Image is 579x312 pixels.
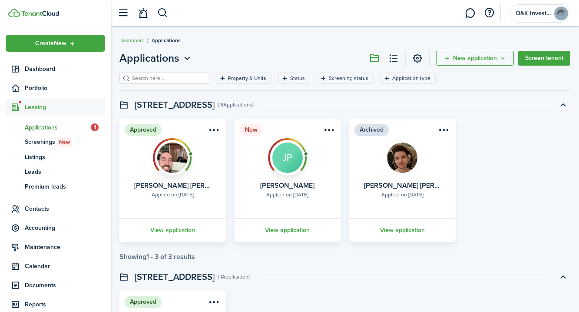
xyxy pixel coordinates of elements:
a: Dashboard [119,37,145,44]
button: Open menu [321,126,335,137]
span: Applications [119,50,179,66]
a: Messaging [462,2,478,24]
filter-tag: Open filter [216,73,271,84]
card-title: [PERSON_NAME] [PERSON_NAME] [364,182,440,189]
span: Contacts [25,204,105,213]
span: Accounting [25,223,105,232]
span: New application [453,55,497,61]
span: D&K Invest LLC [516,10,551,17]
button: Search [157,6,168,20]
button: Toggle accordion [556,97,570,112]
a: View application [348,218,457,242]
status: Approved [125,296,162,308]
button: Open menu [6,35,105,52]
a: Notifications [135,2,151,24]
button: Open menu [207,298,221,309]
card-title: [PERSON_NAME] [260,182,314,189]
img: Austin Allen Leroy Bacon [387,143,417,173]
button: Open menu [436,51,514,66]
button: Open menu [207,126,221,137]
span: Listings [25,153,105,162]
span: Screenings [25,137,105,147]
filter-tag-label: Screening status [329,74,368,82]
img: TenantCloud [8,9,20,17]
filter-tag-label: Application type [392,74,430,82]
filter-tag-label: Status [290,74,305,82]
swimlane-subtitle: ( 3 Applications ) [218,101,254,109]
span: Premium leads [25,182,105,191]
img: Screening [153,138,192,171]
span: New [59,138,70,146]
div: Applied on [DATE] [266,191,308,199]
span: Leasing [25,103,105,112]
swimlane-title: [STREET_ADDRESS] [135,270,215,283]
application-list-swimlane-item: Toggle accordion [119,119,570,261]
span: Portfolio [25,83,105,93]
button: Toggle accordion [556,269,570,284]
span: Create New [35,40,66,46]
button: New application [436,51,514,66]
status: Approved [125,124,162,136]
filter-tag: Open filter [278,73,310,84]
span: Leads [25,167,105,176]
a: Dashboard [6,60,105,77]
swimlane-title: [STREET_ADDRESS] [135,98,215,111]
card-title: [PERSON_NAME] [PERSON_NAME] [134,182,211,189]
div: Applied on [DATE] [152,191,194,199]
img: TenantCloud [21,11,59,16]
pagination-page-total: 1 - 3 of 3 [146,252,172,262]
status: New [240,124,263,136]
a: Screen tenant [518,51,570,66]
swimlane-subtitle: ( 1 Application ) [218,273,250,281]
span: Applications [25,123,91,132]
a: Leads [6,164,105,179]
span: Dashboard [25,64,105,73]
div: Showing results [119,253,195,261]
a: View application [233,218,342,242]
input: Search here... [130,74,206,83]
span: Applications [152,37,181,44]
a: View application [118,218,227,242]
status: Archived [354,124,389,136]
a: Listings [6,149,105,164]
button: Open menu [119,50,193,66]
a: Premium leads [6,179,105,194]
span: Reports [25,300,105,309]
filter-tag: Open filter [380,73,436,84]
span: Calendar [25,262,105,271]
button: Open menu [437,126,450,137]
span: 1 [91,123,99,131]
button: Open resource center [482,6,496,20]
filter-tag-label: Property & Units [228,74,266,82]
a: ScreeningsNew [6,135,105,149]
button: Open sidebar [115,5,131,21]
img: Screening [268,138,307,171]
img: D&K Invest LLC [554,7,568,20]
span: Documents [25,281,105,290]
span: Maintenance [25,242,105,252]
div: Applied on [DATE] [381,191,423,199]
button: Applications [119,50,193,66]
a: Applications1 [6,120,105,135]
filter-tag: Open filter [317,73,374,84]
